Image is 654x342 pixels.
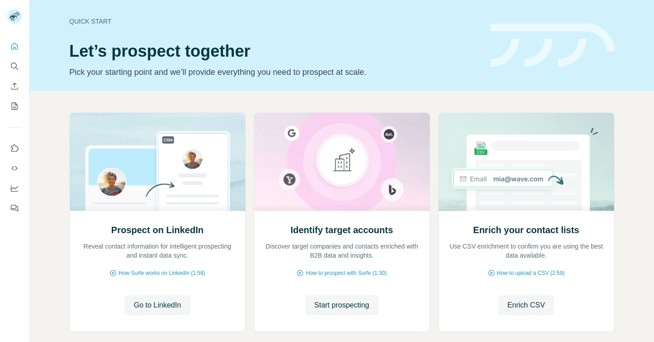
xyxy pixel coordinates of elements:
span: Go to LinkedIn [134,300,181,311]
button: Use Surfe on LinkedIn [7,140,22,156]
span: How Surfe works on LinkedIn (1:58) [119,269,205,277]
button: Start prospecting [305,295,378,315]
button: My lists [7,98,22,114]
img: Prospect on LinkedIn [69,113,246,211]
button: Dashboard [7,180,22,196]
img: banner [490,24,614,68]
img: Enrich your contact lists [438,113,614,211]
span: Start prospecting [314,300,369,311]
p: Use CSV enrichment to confirm you are using the best data available. [448,242,605,260]
span: How to prospect with Surfe (1:30) [306,269,386,277]
h2: Prospect on LinkedIn [111,224,203,236]
h2: Identify target accounts [291,224,393,236]
p: Discover target companies and contacts enriched with B2B data and insights. [263,242,421,260]
span: How to upload a CSV (2:59) [497,269,565,277]
h2: Enrich your contact lists [473,224,579,236]
p: Reveal contact information for intelligent prospecting and instant data sync. [79,242,236,260]
button: Feedback [7,200,22,216]
button: Enrich CSV [7,78,22,94]
button: Go to LinkedIn [124,295,190,315]
button: Use Surfe API [7,160,22,176]
div: Quick start [69,17,480,26]
button: Enrich CSV [498,295,554,315]
span: Enrich CSV [507,300,545,311]
button: Quick start [7,38,22,54]
h1: Let’s prospect together [69,42,480,60]
img: Identify target accounts [254,113,430,211]
button: Search [7,58,22,74]
p: Pick your starting point and we’ll provide everything you need to prospect at scale. [69,66,480,78]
